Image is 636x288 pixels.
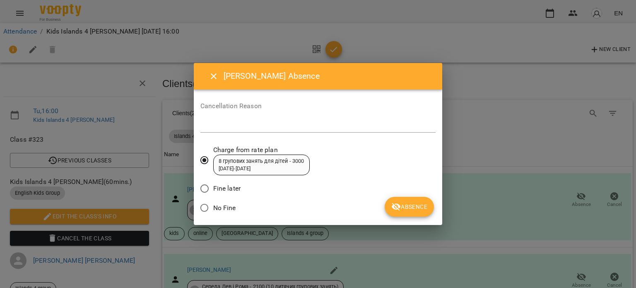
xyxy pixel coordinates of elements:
button: Absence [385,197,434,217]
span: No Fine [213,203,236,213]
h6: [PERSON_NAME] Absence [224,70,432,82]
span: Charge from rate plan [213,145,310,155]
span: Absence [391,202,427,212]
label: Cancellation Reason [200,103,436,109]
button: Close [204,66,224,86]
div: 8 групових занять для дітей - 3000 [DATE] - [DATE] [219,157,304,173]
span: Fine later [213,184,241,194]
